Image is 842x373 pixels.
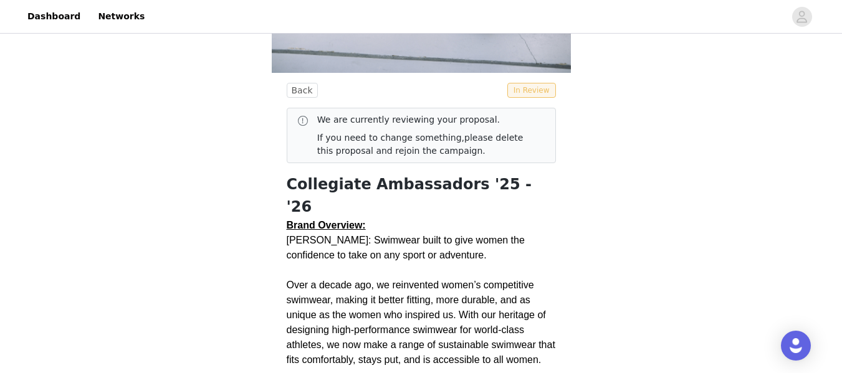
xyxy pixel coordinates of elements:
[287,235,528,260] span: [PERSON_NAME]: Swimwear built to give women the confidence to take on any sport or adventure.
[287,220,366,230] span: Brand Overview:
[20,2,88,31] a: Dashboard
[317,113,535,126] p: We are currently reviewing your proposal.
[287,173,556,218] h1: Collegiate Ambassadors '25 - '26
[90,2,152,31] a: Networks
[781,331,811,361] div: Open Intercom Messenger
[287,83,318,98] button: Back
[507,83,556,98] span: In Review
[796,7,808,27] div: avatar
[317,131,535,158] p: If you need to change something,
[287,280,558,365] span: Over a decade ago, we reinvented women’s competitive swimwear, making it better fitting, more dur...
